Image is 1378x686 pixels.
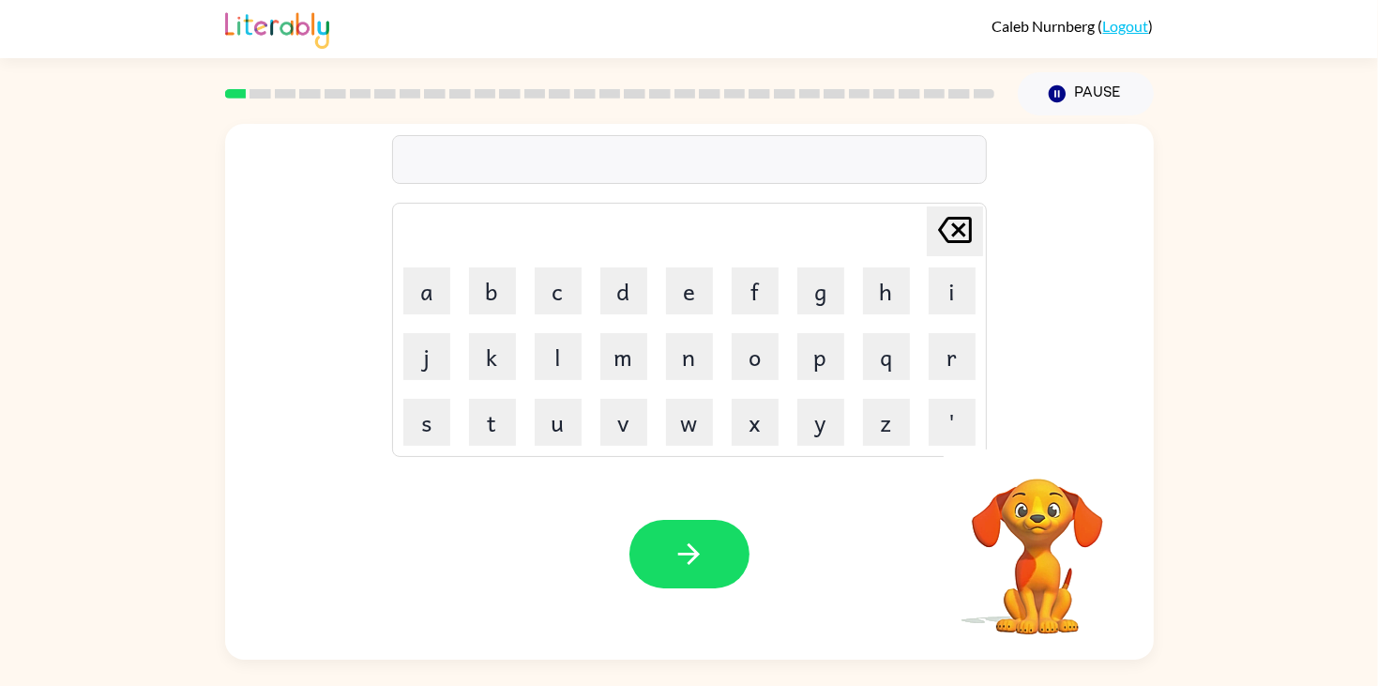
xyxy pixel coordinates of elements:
[225,8,329,49] img: Literably
[797,333,844,380] button: p
[600,399,647,446] button: v
[929,399,976,446] button: '
[535,399,582,446] button: u
[863,333,910,380] button: q
[403,333,450,380] button: j
[469,399,516,446] button: t
[600,267,647,314] button: d
[403,267,450,314] button: a
[1018,72,1154,115] button: Pause
[929,267,976,314] button: i
[944,450,1131,637] video: Your browser must support playing .mp4 files to use Literably. Please try using another browser.
[732,399,779,446] button: x
[469,267,516,314] button: b
[992,17,1154,35] div: ( )
[929,333,976,380] button: r
[666,267,713,314] button: e
[535,267,582,314] button: c
[992,17,1098,35] span: Caleb Nurnberg
[535,333,582,380] button: l
[403,399,450,446] button: s
[797,267,844,314] button: g
[1103,17,1149,35] a: Logout
[732,333,779,380] button: o
[600,333,647,380] button: m
[732,267,779,314] button: f
[797,399,844,446] button: y
[666,399,713,446] button: w
[666,333,713,380] button: n
[469,333,516,380] button: k
[863,267,910,314] button: h
[863,399,910,446] button: z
